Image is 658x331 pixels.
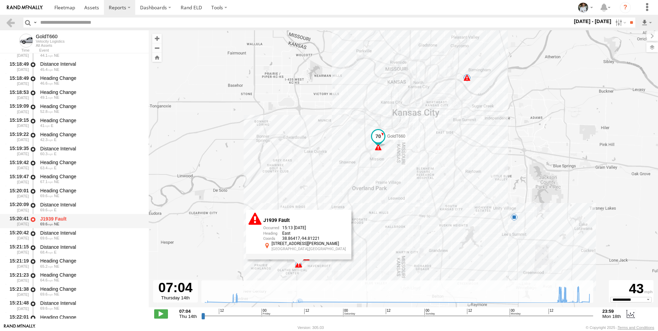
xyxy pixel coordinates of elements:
[54,138,56,142] span: Heading: 79
[40,95,53,99] span: 49.1
[152,53,162,62] button: Zoom Home
[54,109,59,114] span: Heading: 58
[6,74,30,87] div: 15:18:49 [DATE]
[40,173,142,180] div: Heading Change
[54,81,59,85] span: Heading: 37
[4,324,35,331] a: Visit our Website
[573,18,613,25] label: [DATE] - [DATE]
[6,299,30,312] div: 15:21:48 [DATE]
[263,218,346,223] div: J1939 Fault
[40,124,50,128] span: 41
[6,130,30,143] div: 15:19:22 [DATE]
[54,306,59,310] span: Heading: 56
[386,309,391,314] span: 12
[40,67,53,72] span: 45.4
[618,325,654,330] a: Terms and Conditions
[282,236,301,241] span: 38.86417
[40,292,53,296] span: 69.6
[54,292,59,296] span: Heading: 56
[40,89,142,95] div: Heading Change
[40,236,53,240] span: 69.6
[39,49,149,52] div: Event
[510,309,520,317] span: 00
[272,247,346,251] div: [GEOGRAPHIC_DATA],[GEOGRAPHIC_DATA]
[40,146,142,152] div: Distance Interval
[602,309,621,314] strong: 23:59
[301,236,320,241] span: -94.81221
[282,231,290,236] span: East
[6,88,30,101] div: 15:18:53 [DATE]
[424,309,435,317] span: 00
[40,194,53,198] span: 69.6
[6,257,30,270] div: 15:21:19 [DATE]
[6,229,30,242] div: 15:20:42 [DATE]
[6,18,15,28] a: Back to previous Page
[40,188,142,194] div: Heading Change
[620,2,631,13] i: ?
[179,309,197,314] strong: 07:04
[40,278,53,282] span: 64.6
[51,124,53,128] span: Heading: 69
[6,49,30,52] div: Time
[40,250,53,254] span: 68.4
[54,194,59,198] span: Heading: 67
[272,242,346,246] div: [STREET_ADDRESS][PERSON_NAME]
[152,34,162,43] button: Zoom in
[40,230,142,236] div: Distance Interval
[54,264,59,268] span: Heading: 57
[387,134,405,139] span: GoldT660
[40,166,53,170] span: 63.4
[6,243,30,256] div: 15:21:15 [DATE]
[6,201,30,213] div: 15:20:09 [DATE]
[40,180,53,184] span: 67.1
[40,208,53,212] span: 69.6
[40,81,53,85] span: 46.6
[40,159,142,165] div: Heading Change
[549,309,553,314] span: 12
[36,39,65,43] div: Velocity Logistics
[6,172,30,185] div: 15:19:47 [DATE]
[610,281,652,297] div: 43
[40,152,53,156] span: 60.3
[54,95,59,99] span: Heading: 47
[613,18,627,28] label: Search Filter Options
[40,75,142,81] div: Heading Change
[40,286,142,292] div: Heading Change
[6,313,30,326] div: 15:22:01 [DATE]
[40,117,142,124] div: Heading Change
[6,116,30,129] div: 15:19:15 [DATE]
[32,18,38,28] label: Search Query
[40,222,53,226] span: 69.6
[54,67,59,72] span: Heading: 35
[154,309,168,318] label: Play/Stop
[40,109,53,114] span: 52.8
[7,5,43,10] img: rand-logo.svg
[40,264,53,268] span: 65.2
[54,180,59,184] span: Heading: 57
[54,208,56,212] span: Heading: 71
[641,18,652,28] label: Export results as...
[262,309,270,317] span: 00
[6,145,30,157] div: 15:19:35 [DATE]
[40,103,142,109] div: Heading Change
[179,314,197,319] span: Thu 14th Aug 2025
[36,34,65,39] div: GoldT660 - View Asset History
[40,131,142,138] div: Heading Change
[54,166,56,170] span: Heading: 68
[54,152,56,156] span: Heading: 82
[6,285,30,298] div: 15:21:38 [DATE]
[6,102,30,115] div: 15:19:09 [DATE]
[6,186,30,199] div: 15:20:01 [DATE]
[40,300,142,306] div: Distance Interval
[54,53,59,57] span: Heading: 26
[40,61,142,67] div: Distance Interval
[40,202,142,208] div: Distance Interval
[343,309,355,317] span: 00
[6,271,30,284] div: 15:21:23 [DATE]
[575,2,595,13] div: Chris Combs
[54,222,59,226] span: Heading: 66
[40,53,53,57] span: 44.1
[6,159,30,171] div: 15:19:42 [DATE]
[6,215,30,227] div: 15:20:41 [DATE]
[40,314,142,320] div: Heading Change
